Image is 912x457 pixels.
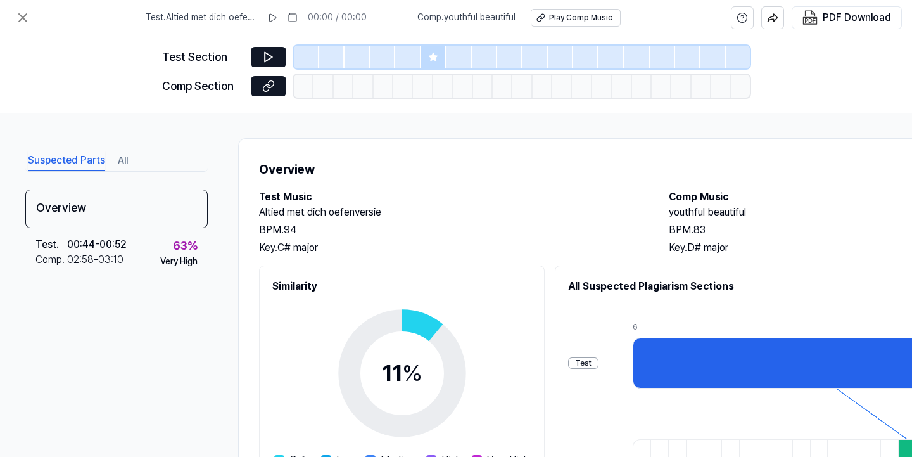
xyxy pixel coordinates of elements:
[146,11,257,24] span: Test . Altied met dich oefenversie
[417,11,516,24] span: Comp . youthful beautiful
[568,357,598,370] div: Test
[531,9,621,27] button: Play Comp Music
[162,48,243,67] div: Test Section
[737,11,748,24] svg: help
[67,252,123,267] div: 02:58 - 03:10
[259,205,643,220] h2: Altied met dich oefenversie
[160,255,198,268] div: Very High
[382,356,422,390] div: 11
[259,240,643,255] div: Key. C# major
[173,237,198,255] div: 63 %
[35,237,67,252] div: Test .
[25,190,208,228] div: Overview
[67,237,127,252] div: 00:44 - 00:52
[800,7,894,29] button: PDF Download
[272,279,531,294] h2: Similarity
[118,151,128,171] button: All
[162,77,243,96] div: Comp Section
[28,151,105,171] button: Suspected Parts
[802,10,818,25] img: PDF Download
[767,12,778,23] img: share
[549,13,612,23] div: Play Comp Music
[35,252,67,267] div: Comp .
[402,359,422,387] span: %
[259,222,643,238] div: BPM. 94
[731,6,754,29] button: help
[823,10,891,26] div: PDF Download
[259,190,643,205] h2: Test Music
[308,11,367,24] div: 00:00 / 00:00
